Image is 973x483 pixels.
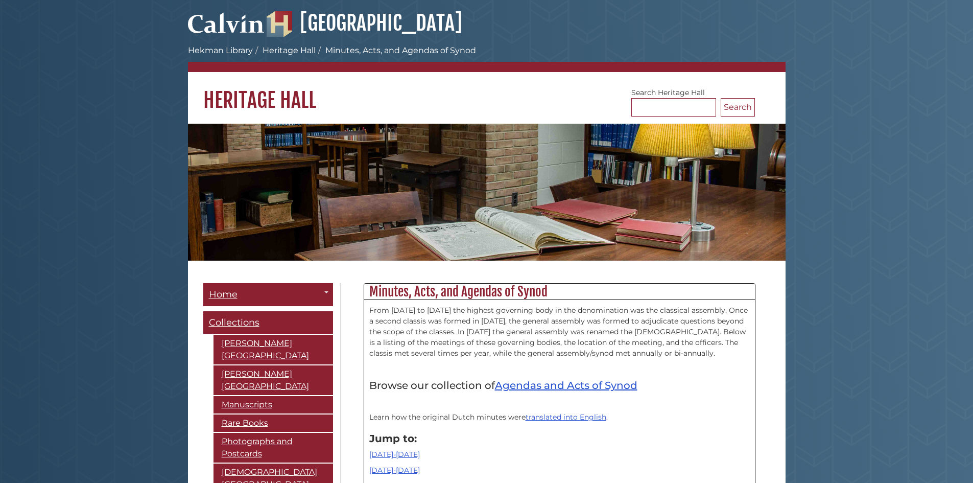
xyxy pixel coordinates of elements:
h2: Minutes, Acts, and Agendas of Synod [364,284,755,300]
a: [GEOGRAPHIC_DATA] [267,10,462,36]
strong: Jump to: [369,432,417,445]
a: Home [203,283,333,306]
button: Search [721,98,755,117]
span: Collections [209,317,259,328]
nav: breadcrumb [188,44,786,72]
a: Hekman Library [188,45,253,55]
p: From [DATE] to [DATE] the highest governing body in the denomination was the classical assembly. ... [369,305,750,359]
li: Minutes, Acts, and Agendas of Synod [316,44,476,57]
a: Photographs and Postcards [213,433,333,463]
img: Calvin [188,8,265,37]
a: Rare Books [213,415,333,432]
a: Manuscripts [213,396,333,413]
a: [PERSON_NAME][GEOGRAPHIC_DATA] [213,335,333,364]
a: [DATE]-[DATE] [369,466,420,475]
a: translated into English [526,412,606,422]
a: [DATE]-[DATE] [369,450,420,459]
h1: Heritage Hall [188,72,786,113]
a: Collections [203,311,333,334]
span: Home [209,289,238,300]
a: Calvin University [188,24,265,33]
p: Learn how the original Dutch minutes were . [369,412,750,423]
img: Hekman Library Logo [267,11,292,37]
a: [PERSON_NAME][GEOGRAPHIC_DATA] [213,365,333,395]
h4: Browse our collection of [369,380,750,391]
a: Agendas and Acts of Synod [495,379,637,392]
a: Heritage Hall [263,45,316,55]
